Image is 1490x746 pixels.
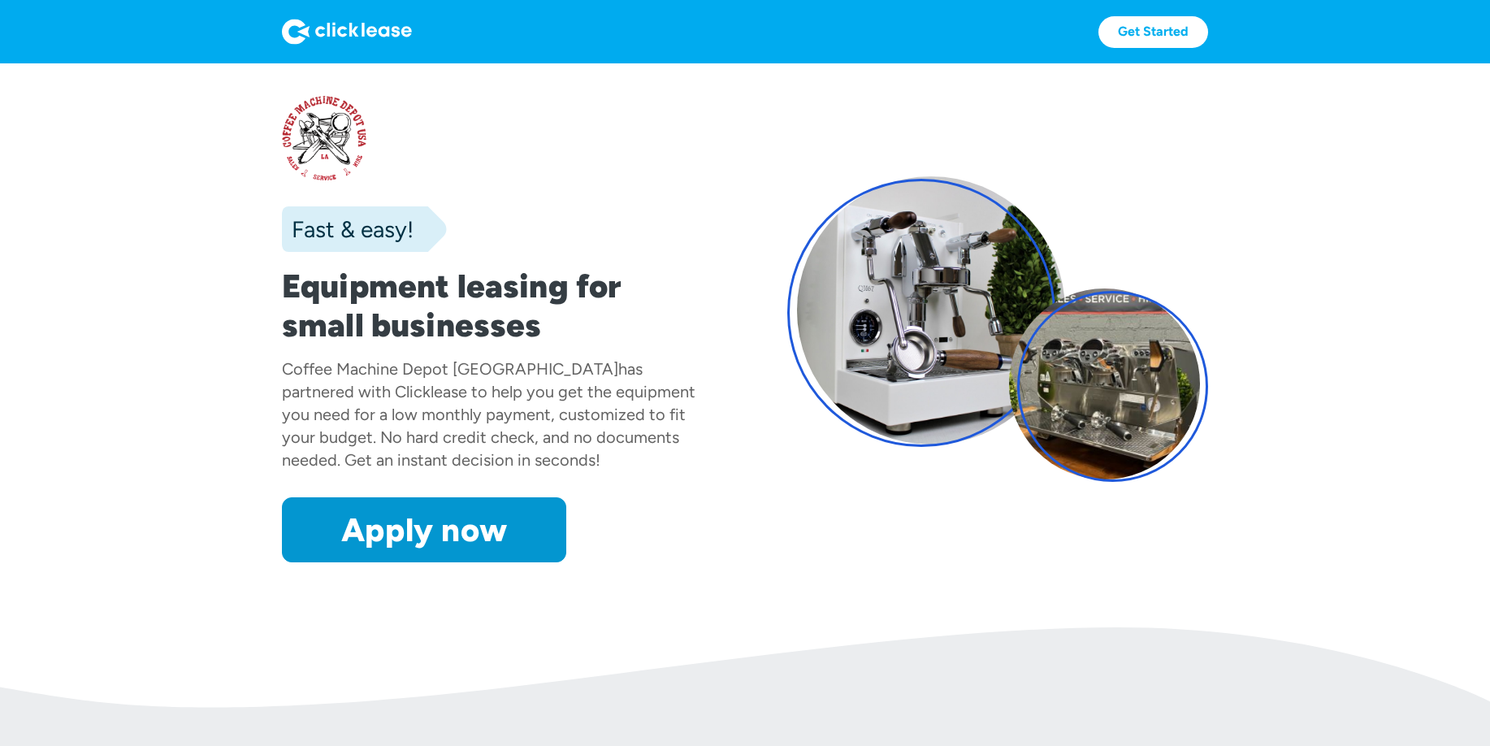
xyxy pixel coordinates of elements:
[282,267,703,345] h1: Equipment leasing for small businesses
[282,213,414,245] div: Fast & easy!
[1098,16,1208,48] a: Get Started
[282,359,618,379] div: Coffee Machine Depot [GEOGRAPHIC_DATA]
[282,497,566,562] a: Apply now
[282,19,412,45] img: Logo
[282,359,695,470] div: has partnered with Clicklease to help you get the equipment you need for a low monthly payment, c...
